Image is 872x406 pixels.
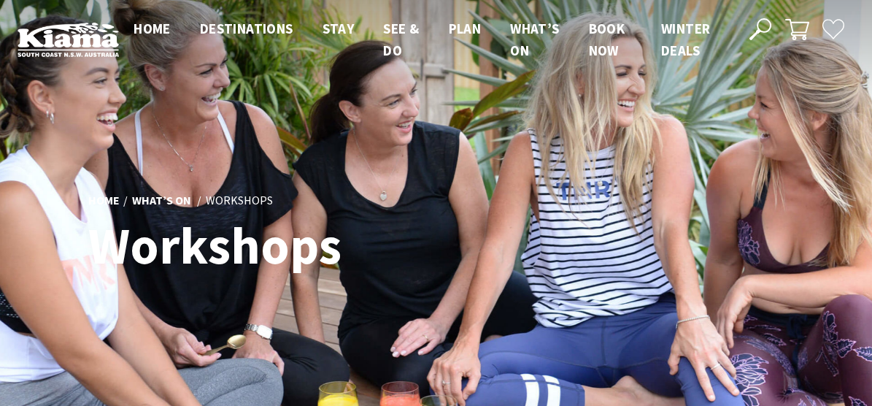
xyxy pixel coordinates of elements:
[510,20,559,59] span: What’s On
[134,20,171,37] span: Home
[383,20,419,59] span: See & Do
[200,20,293,37] span: Destinations
[18,22,119,57] img: Kiama Logo
[88,193,120,209] a: Home
[449,20,482,37] span: Plan
[661,20,710,59] span: Winter Deals
[206,191,273,210] li: Workshops
[132,193,191,209] a: What’s On
[88,218,501,274] h1: Workshops
[119,18,733,62] nav: Main Menu
[323,20,355,37] span: Stay
[589,20,625,59] span: Book now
